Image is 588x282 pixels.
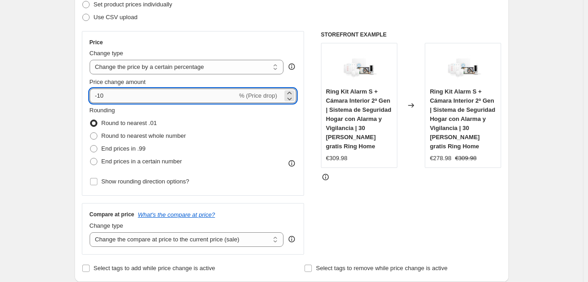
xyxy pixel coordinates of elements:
span: Show rounding direction options? [102,178,189,185]
div: €309.98 [326,154,347,163]
button: What's the compare at price? [138,211,215,218]
span: Ring Kit Alarm S + Cámara Interior 2ª Gen | Sistema de Seguridad Hogar con Alarma y Vigilancia | ... [326,88,391,150]
span: End prices in a certain number [102,158,182,165]
h3: Compare at price [90,211,134,218]
span: Ring Kit Alarm S + Cámara Interior 2ª Gen | Sistema de Seguridad Hogar con Alarma y Vigilancia | ... [430,88,495,150]
span: % (Price drop) [239,92,277,99]
span: Change type [90,50,123,57]
div: help [287,235,296,244]
img: 61Sw5eEb1dL_80x.jpg [341,48,377,84]
span: Round to nearest .01 [102,120,157,126]
input: -15 [90,89,237,103]
img: 61Sw5eEb1dL_80x.jpg [445,48,481,84]
span: Select tags to remove while price change is active [316,265,448,272]
span: Change type [90,222,123,229]
h3: Price [90,39,103,46]
span: Rounding [90,107,115,114]
span: Set product prices individually [94,1,172,8]
h6: STOREFRONT EXAMPLE [321,31,502,38]
span: Price change amount [90,78,146,85]
span: Select tags to add while price change is active [94,265,215,272]
span: Round to nearest whole number [102,132,186,139]
strike: €309.98 [455,154,476,163]
span: End prices in .99 [102,145,146,152]
div: €278.98 [430,154,451,163]
div: help [287,62,296,71]
span: Use CSV upload [94,14,138,21]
